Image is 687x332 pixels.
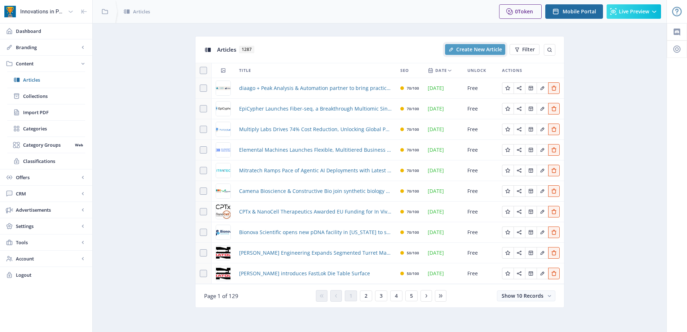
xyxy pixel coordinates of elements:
[239,187,392,195] a: Camena Bioscience & Constructive Bio join synthetic biology collaboration to develop plant genomics
[216,163,230,178] img: 1bdefb36-8646-4a92-880b-efab6d7dc8dc.png
[239,46,254,53] span: 1287
[619,9,649,14] span: Live Preview
[216,246,230,260] img: d6b4f67c-78ec-4aca-a4a6-a493060b99ad.png
[514,167,525,173] a: Edit page
[514,187,525,194] a: Edit page
[407,207,419,216] div: 70/100
[23,76,85,83] span: Articles
[537,167,548,173] a: Edit page
[537,105,548,112] a: Edit page
[502,167,514,173] a: Edit page
[72,141,85,148] nb-badge: Web
[216,266,230,281] img: 47a04df7-1ded-483e-a6fe-096d05359719.png
[239,125,392,134] a: Multiply Labs Drives 74% Cost Reduction, Unlocking Global Patient Access
[514,249,525,256] a: Edit page
[548,146,560,153] a: Edit page
[435,66,447,75] span: Date
[239,228,392,237] a: Bionova Scientific opens new pDNA facility in [US_STATE] to support rapidly growing biopharma ind...
[525,270,537,276] a: Edit page
[423,263,463,284] td: [DATE]
[514,125,525,132] a: Edit page
[456,47,502,52] span: Create New Article
[423,222,463,243] td: [DATE]
[16,190,79,197] span: CRM
[537,228,548,235] a: Edit page
[423,160,463,181] td: [DATE]
[548,228,560,235] a: Edit page
[423,243,463,263] td: [DATE]
[239,166,392,175] span: Mitratech Ramps Pace of Agentic AI Deployments with Latest ARIES Launch in Workflow Automation
[514,208,525,215] a: Edit page
[239,146,392,154] a: Elemental Machines Launches Flexible, Multitiered Business Intelligence Platform
[548,270,560,276] a: Edit page
[216,122,230,137] img: e4418b03-d00a-4a0e-bc65-70afce8e31d9.png
[525,125,537,132] a: Edit page
[239,104,392,113] a: EpiCypher Launches Fiber-seq, a Breakthrough Multiomic Single-Molecule Genomics Assay
[216,81,230,95] img: 65c8b304-8d2f-4c8c-8aa3-00b3a99f9090.png
[20,4,65,20] div: Innovations in Pharmaceutical Technology (IPT)
[463,222,498,243] td: Free
[441,44,505,55] a: New page
[239,84,392,92] span: diaago + Peak Analysis & Automation partner to bring practical automation solutions to research labs
[7,153,85,169] a: Classifications
[407,228,419,237] div: 70/100
[23,125,85,132] span: Categories
[537,187,548,194] a: Edit page
[423,119,463,140] td: [DATE]
[375,290,387,301] button: 3
[514,84,525,91] a: Edit page
[548,167,560,173] a: Edit page
[522,47,535,52] span: Filter
[525,187,537,194] a: Edit page
[548,125,560,132] a: Edit page
[563,9,596,14] span: Mobile Portal
[502,270,514,276] a: Edit page
[463,263,498,284] td: Free
[537,84,548,91] a: Edit page
[239,249,392,257] a: [PERSON_NAME] Engineering Expands Segmented Turret Manufacturing Capabilities pre FETTE Patent Ex...
[537,146,548,153] a: Edit page
[216,102,230,116] img: 3961f2bc-55f1-48db-a78b-79fbdfa8f2b9.png
[360,290,372,301] button: 2
[423,181,463,202] td: [DATE]
[502,105,514,112] a: Edit page
[423,202,463,222] td: [DATE]
[23,141,72,148] span: Category Groups
[349,293,352,299] span: 1
[345,290,357,301] button: 1
[407,125,419,134] div: 70/100
[514,146,525,153] a: Edit page
[216,225,230,240] img: a566f380-aa99-4252-adab-9874d577ba60.png
[7,104,85,120] a: Import PDF
[16,223,79,230] span: Settings
[423,78,463,99] td: [DATE]
[407,166,419,175] div: 70/100
[7,88,85,104] a: Collections
[407,249,419,257] div: 50/100
[204,292,238,299] span: Page 1 of 129
[537,125,548,132] a: Edit page
[7,121,85,137] a: Categories
[7,72,85,88] a: Articles
[514,105,525,112] a: Edit page
[463,99,498,119] td: Free
[548,187,560,194] a: Edit page
[548,208,560,215] a: Edit page
[407,187,419,195] div: 70/100
[502,84,514,91] a: Edit page
[365,293,367,299] span: 2
[502,187,514,194] a: Edit page
[216,143,230,157] img: f10bf5b0-d20d-4f49-80fe-0a075d33a5dd.png
[4,6,16,17] img: app-icon.png
[525,105,537,112] a: Edit page
[133,8,150,15] span: Articles
[400,66,409,75] span: SEO
[502,228,514,235] a: Edit page
[16,206,79,214] span: Advertisements
[525,146,537,153] a: Edit page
